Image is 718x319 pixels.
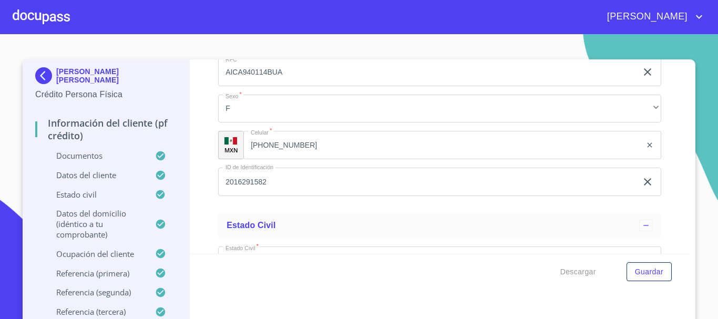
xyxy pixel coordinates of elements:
p: Información del cliente (PF crédito) [35,117,177,142]
p: Referencia (tercera) [35,306,155,317]
p: Referencia (primera) [35,268,155,279]
button: Guardar [627,262,672,282]
div: [PERSON_NAME] [PERSON_NAME] [35,67,177,88]
img: Docupass spot blue [35,67,56,84]
button: clear input [641,66,654,78]
p: Crédito Persona Física [35,88,177,101]
p: Referencia (segunda) [35,287,155,297]
button: Descargar [556,262,600,282]
button: clear input [641,176,654,188]
p: [PERSON_NAME] [PERSON_NAME] [56,67,177,84]
span: [PERSON_NAME] [599,8,693,25]
img: R93DlvwvvjP9fbrDwZeCRYBHk45OWMq+AAOlFVsxT89f82nwPLnD58IP7+ANJEaWYhP0Tx8kkA0WlQMPQsAAgwAOmBj20AXj6... [224,137,237,145]
p: Ocupación del Cliente [35,249,155,259]
div: F [218,95,661,123]
span: Estado Civil [227,221,275,230]
p: Datos del cliente [35,170,155,180]
p: MXN [224,146,238,154]
p: Documentos [35,150,155,161]
button: account of current user [599,8,705,25]
span: Guardar [635,265,663,279]
p: Estado Civil [35,189,155,200]
button: clear input [645,141,654,149]
div: Estado Civil [218,213,661,238]
p: Datos del domicilio (idéntico a tu comprobante) [35,208,155,240]
span: Descargar [560,265,596,279]
div: Soltero [218,246,661,275]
